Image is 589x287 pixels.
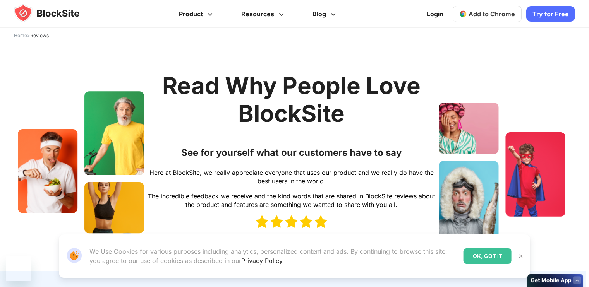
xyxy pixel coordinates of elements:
[144,72,439,127] h1: Read Why People Love BlockSite
[144,192,439,209] p: The incredible feedback we receive and the kind words that are shared in BlockSite reviews about ...
[270,215,283,228] img: star icon
[314,215,327,228] img: star icon
[30,32,49,38] span: Reviews
[144,168,439,186] p: Here at BlockSite, we really appreciate everyone that uses our product and we really do have the ...
[14,32,49,38] span: >
[144,147,439,159] h2: See for yourself what our customers have to say
[300,215,313,228] img: star icon
[439,95,565,253] img: People Cards Right
[18,72,144,253] img: People Cards Left
[464,248,512,264] div: OK, GOT IT
[14,32,27,38] a: Home
[526,6,575,22] a: Try for Free
[459,10,467,18] img: chrome-icon.svg
[241,257,283,265] a: Privacy Policy
[256,215,268,228] img: star icon
[285,215,298,228] img: star icon
[422,5,448,23] a: Login
[469,10,515,18] span: Add to Chrome
[89,247,457,265] p: We Use Cookies for various purposes including analytics, personalized content and ads. By continu...
[453,6,522,22] a: Add to Chrome
[6,256,31,281] iframe: Button to launch messaging window
[14,4,94,22] img: blocksite-icon.5d769676.svg
[518,253,524,259] img: Close
[516,251,526,261] button: Close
